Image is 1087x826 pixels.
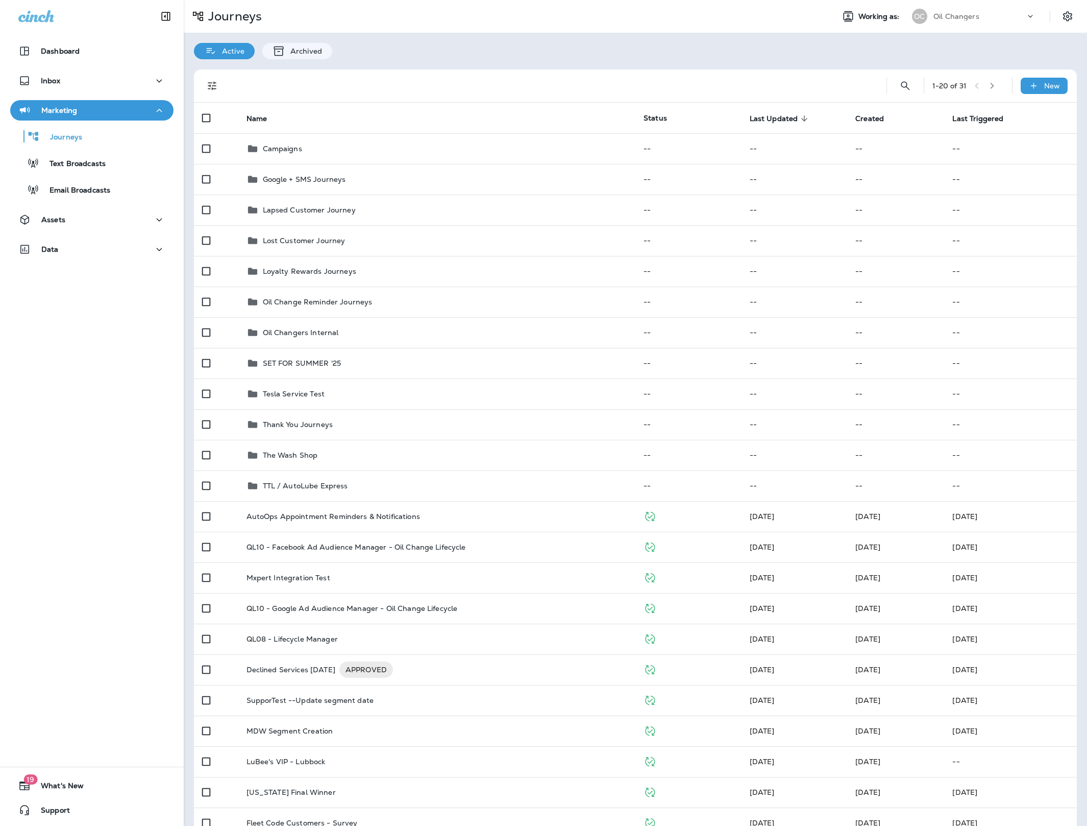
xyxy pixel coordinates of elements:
td: [DATE] [944,562,1077,593]
td: -- [847,133,944,164]
span: Working as: [858,12,902,21]
button: Journeys [10,126,174,147]
td: -- [944,256,1077,287]
td: -- [944,470,1077,501]
button: Text Broadcasts [10,152,174,174]
span: Brookelynn Miller [750,757,775,766]
span: Published [644,756,656,765]
td: -- [635,195,742,225]
p: SupporTest --Update segment date [246,696,374,704]
td: -- [847,225,944,256]
td: -- [742,409,848,440]
button: Assets [10,209,174,230]
td: -- [635,164,742,195]
span: Published [644,725,656,735]
td: [DATE] [944,501,1077,532]
span: J-P Scoville [855,634,880,644]
span: Last Triggered [952,114,1017,123]
span: Published [644,664,656,673]
button: Dashboard [10,41,174,61]
td: -- [635,348,742,379]
p: The Wash Shop [263,451,318,459]
span: APPROVED [339,665,393,675]
p: Assets [41,216,65,224]
span: Created [855,114,884,123]
td: [DATE] [944,777,1077,808]
p: Marketing [41,106,77,114]
p: Oil Changers Internal [263,328,339,337]
span: Brookelynn Miller [855,573,880,582]
span: Unknown [855,604,880,613]
p: -- [952,758,1069,766]
span: Published [644,511,656,520]
span: Published [644,572,656,581]
span: Published [644,787,656,796]
td: -- [635,409,742,440]
td: -- [944,133,1077,164]
p: Campaigns [263,145,302,153]
span: Name [246,114,281,123]
td: -- [847,348,944,379]
td: -- [742,348,848,379]
td: -- [847,195,944,225]
span: Brookelynn Miller [750,665,775,674]
span: Brookelynn Miller [855,542,880,552]
td: -- [944,379,1077,409]
p: Oil Changers [933,12,979,20]
td: -- [944,317,1077,348]
p: TTL / AutoLube Express [263,482,348,490]
td: -- [635,287,742,317]
span: Published [644,541,656,551]
span: Eluwa Monday [750,696,775,705]
td: -- [742,195,848,225]
span: Brookelynn Miller [855,788,880,797]
span: 19 [23,774,37,785]
span: Brookelynn Miller [750,512,775,521]
p: Journeys [204,9,262,24]
td: -- [847,379,944,409]
span: Brookelynn Miller [750,726,775,736]
td: -- [847,317,944,348]
span: Created [855,114,897,123]
span: Last Updated [750,114,811,123]
p: Lost Customer Journey [263,237,345,245]
button: 19What's New [10,775,174,796]
td: [DATE] [944,654,1077,685]
span: Developer Integrations [750,634,775,644]
td: -- [944,348,1077,379]
span: Brookelynn Miller [855,757,880,766]
button: Data [10,239,174,259]
p: Inbox [41,77,60,85]
td: -- [944,409,1077,440]
span: Last Updated [750,114,798,123]
p: AutoOps Appointment Reminders & Notifications [246,512,420,521]
p: Lapsed Customer Journey [263,206,356,214]
p: LuBee's VIP - Lubbock [246,758,326,766]
td: -- [944,225,1077,256]
td: -- [742,287,848,317]
td: -- [742,133,848,164]
p: MDW Segment Creation [246,727,333,735]
p: Declined Services [DATE] [246,662,335,678]
span: Brookelynn Miller [855,665,880,674]
td: -- [742,225,848,256]
span: Published [644,603,656,612]
p: Text Broadcasts [39,159,106,169]
div: OC [912,9,927,24]
td: -- [847,164,944,195]
p: QL10 - Facebook Ad Audience Manager - Oil Change Lifecycle [246,543,466,551]
td: -- [847,440,944,470]
td: -- [635,440,742,470]
span: Brookelynn Miller [750,573,775,582]
p: Data [41,245,59,253]
td: -- [847,409,944,440]
span: Name [246,114,267,123]
td: -- [635,317,742,348]
td: -- [635,225,742,256]
p: Archived [285,47,322,55]
td: -- [847,287,944,317]
td: [DATE] [944,624,1077,654]
td: -- [742,256,848,287]
p: Loyalty Rewards Journeys [263,267,356,275]
td: -- [944,164,1077,195]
